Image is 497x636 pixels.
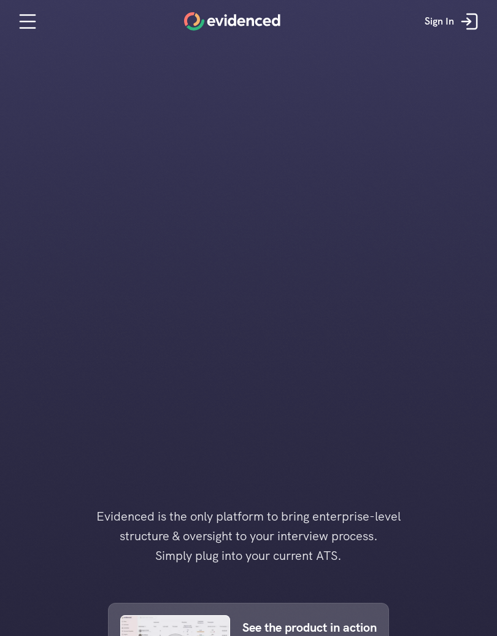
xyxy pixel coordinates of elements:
[415,3,491,40] a: Sign In
[184,12,280,31] a: Home
[179,131,318,166] h1: Run interviews you can rely on.
[425,14,454,29] p: Sign In
[77,506,420,565] h4: Evidenced is the only platform to bring enterprise-level structure & oversight to your interview ...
